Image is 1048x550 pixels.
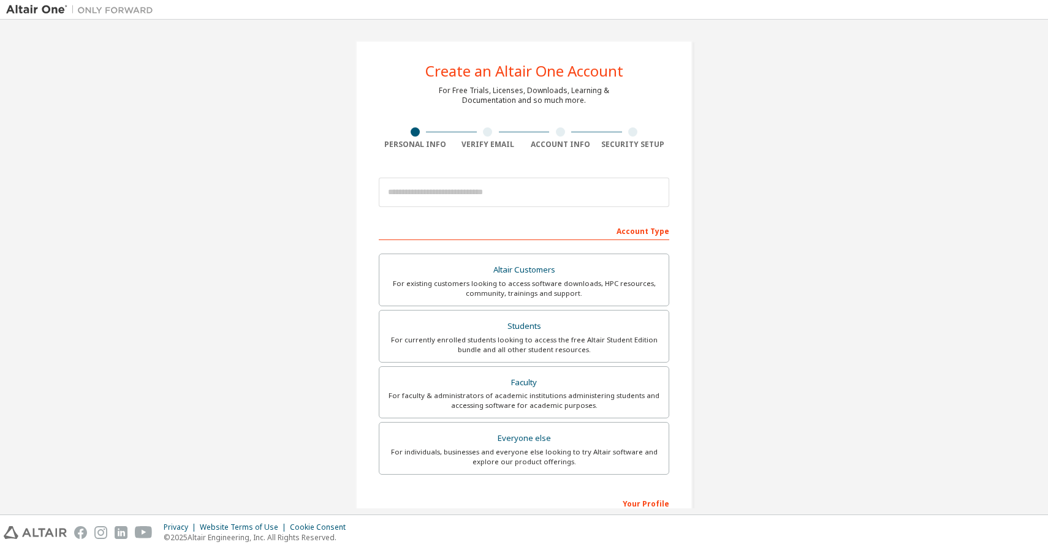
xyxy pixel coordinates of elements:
[387,447,661,467] div: For individuals, businesses and everyone else looking to try Altair software and explore our prod...
[164,532,353,543] p: © 2025 Altair Engineering, Inc. All Rights Reserved.
[115,526,127,539] img: linkedin.svg
[379,220,669,240] div: Account Type
[387,262,661,279] div: Altair Customers
[164,522,200,532] div: Privacy
[387,391,661,410] div: For faculty & administrators of academic institutions administering students and accessing softwa...
[387,335,661,355] div: For currently enrolled students looking to access the free Altair Student Edition bundle and all ...
[74,526,87,539] img: facebook.svg
[387,374,661,391] div: Faculty
[94,526,107,539] img: instagram.svg
[200,522,290,532] div: Website Terms of Use
[387,279,661,298] div: For existing customers looking to access software downloads, HPC resources, community, trainings ...
[425,64,623,78] div: Create an Altair One Account
[379,493,669,513] div: Your Profile
[524,140,597,149] div: Account Info
[387,318,661,335] div: Students
[4,526,67,539] img: altair_logo.svg
[6,4,159,16] img: Altair One
[290,522,353,532] div: Cookie Consent
[439,86,609,105] div: For Free Trials, Licenses, Downloads, Learning & Documentation and so much more.
[387,430,661,447] div: Everyone else
[379,140,452,149] div: Personal Info
[452,140,525,149] div: Verify Email
[135,526,153,539] img: youtube.svg
[597,140,670,149] div: Security Setup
